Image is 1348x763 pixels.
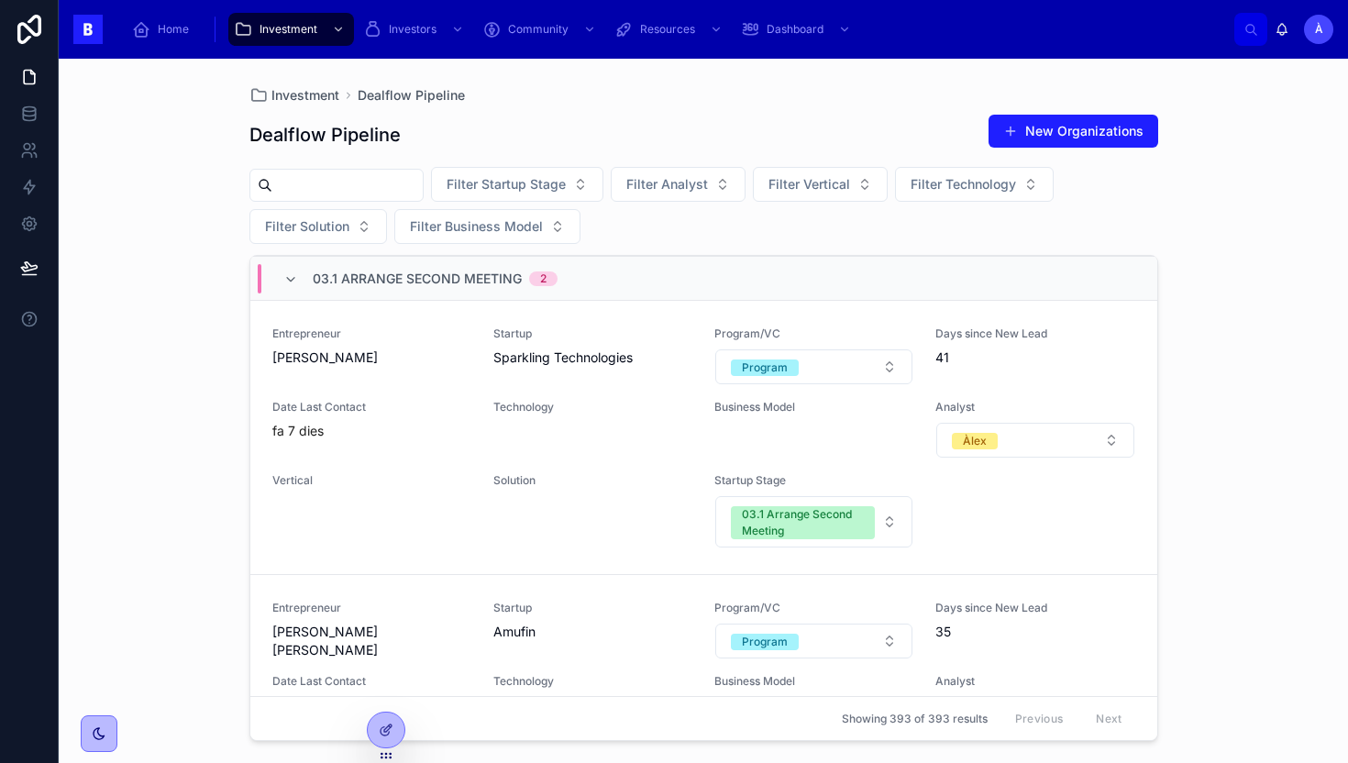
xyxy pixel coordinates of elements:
[540,271,547,286] div: 2
[735,13,860,46] a: Dashboard
[936,423,1133,458] button: Select Button
[73,15,103,44] img: App logo
[389,22,436,37] span: Investors
[249,209,387,244] button: Select Button
[250,300,1157,574] a: Entrepreneur[PERSON_NAME]StartupSparkling TechnologiesProgram/VCSelect ButtonDays since New Lead4...
[714,601,913,615] span: Program/VC
[493,348,692,367] span: Sparkling Technologies
[493,473,692,488] span: Solution
[272,422,324,440] p: fa 7 dies
[714,326,913,341] span: Program/VC
[935,400,1134,415] span: Analyst
[895,167,1054,202] button: Select Button
[272,326,471,341] span: Entrepreneur
[715,624,912,658] button: Select Button
[989,115,1158,148] button: New Organizations
[842,712,988,726] span: Showing 393 of 393 results
[714,674,913,689] span: Business Model
[952,431,998,449] button: Unselect ALEX
[640,22,695,37] span: Resources
[963,433,987,449] div: Àlex
[715,496,912,547] button: Select Button
[493,326,692,341] span: Startup
[447,175,566,194] span: Filter Startup Stage
[313,270,522,288] span: 03.1 Arrange Second Meeting
[117,9,1234,50] div: scrollable content
[477,13,605,46] a: Community
[493,400,692,415] span: Technology
[493,623,692,641] span: Amufin
[272,348,471,367] span: [PERSON_NAME]
[742,634,788,650] div: Program
[935,601,1134,615] span: Days since New Lead
[272,674,471,689] span: Date Last Contact
[626,175,708,194] span: Filter Analyst
[911,175,1016,194] span: Filter Technology
[935,326,1134,341] span: Days since New Lead
[249,122,401,148] h1: Dealflow Pipeline
[935,348,1134,367] span: 41
[609,13,732,46] a: Resources
[493,601,692,615] span: Startup
[714,473,913,488] span: Startup Stage
[611,167,746,202] button: Select Button
[1315,22,1323,37] span: À
[753,167,888,202] button: Select Button
[431,167,603,202] button: Select Button
[272,601,471,615] span: Entrepreneur
[228,13,354,46] a: Investment
[742,359,788,376] div: Program
[271,86,339,105] span: Investment
[358,13,473,46] a: Investors
[508,22,569,37] span: Community
[394,209,580,244] button: Select Button
[714,400,913,415] span: Business Model
[158,22,189,37] span: Home
[272,473,471,488] span: Vertical
[767,22,823,37] span: Dashboard
[265,217,349,236] span: Filter Solution
[358,86,465,105] a: Dealflow Pipeline
[493,674,692,689] span: Technology
[935,623,1134,641] span: 35
[410,217,543,236] span: Filter Business Model
[127,13,202,46] a: Home
[260,22,317,37] span: Investment
[742,506,864,539] div: 03.1 Arrange Second Meeting
[768,175,850,194] span: Filter Vertical
[272,623,471,659] span: [PERSON_NAME] [PERSON_NAME]
[272,400,471,415] span: Date Last Contact
[715,349,912,384] button: Select Button
[249,86,339,105] a: Investment
[935,674,1134,689] span: Analyst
